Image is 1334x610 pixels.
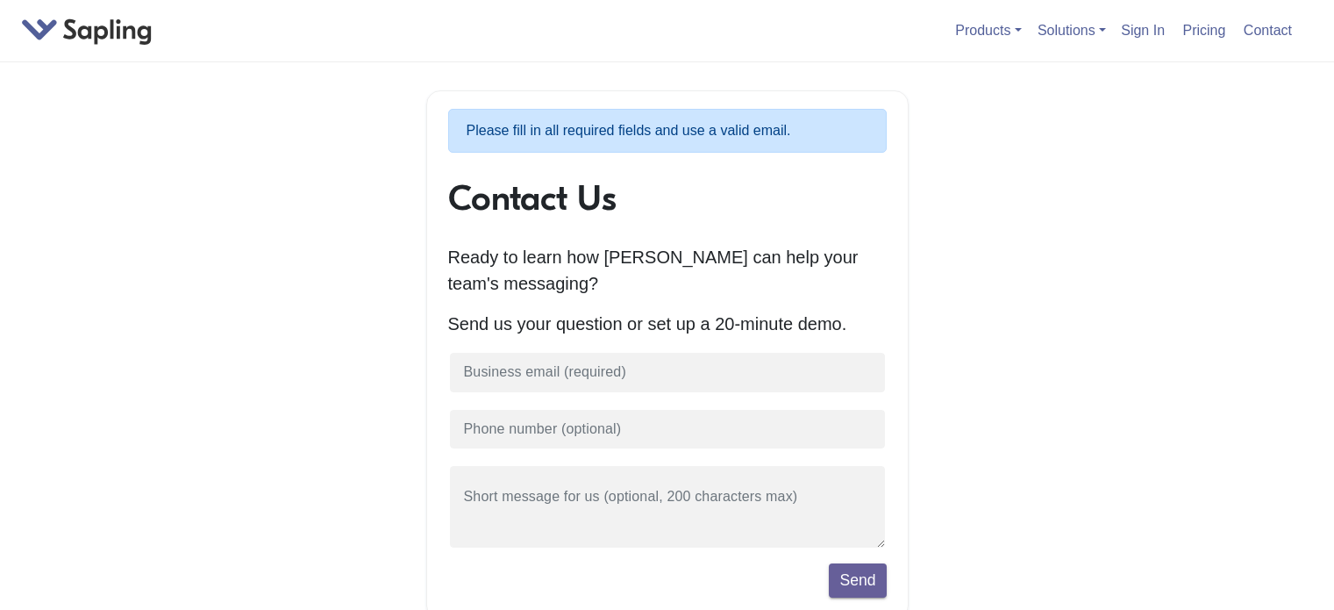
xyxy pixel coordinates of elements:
p: Please fill in all required fields and use a valid email. [448,109,887,153]
a: Solutions [1038,23,1106,38]
a: Pricing [1176,16,1233,45]
input: Phone number (optional) [448,408,887,451]
a: Sign In [1114,16,1172,45]
a: Products [955,23,1021,38]
button: Send [829,563,886,597]
p: Send us your question or set up a 20-minute demo. [448,311,887,337]
a: Contact [1237,16,1299,45]
p: Ready to learn how [PERSON_NAME] can help your team's messaging? [448,244,887,297]
h1: Contact Us [448,177,887,219]
input: Business email (required) [448,351,887,394]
